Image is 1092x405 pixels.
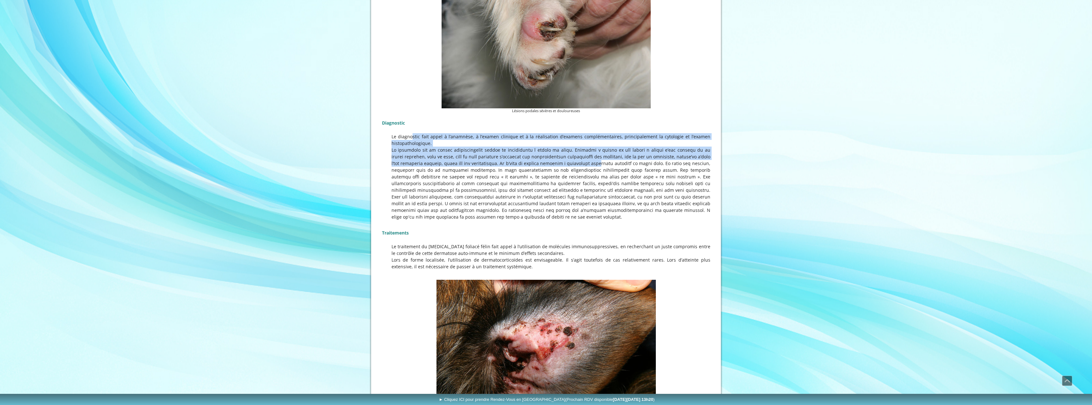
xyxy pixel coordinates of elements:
span: (Prochain RDV disponible ) [565,397,655,402]
figcaption: Lésions podales sévères et douloureuses [442,108,651,114]
p: Le traitement du [MEDICAL_DATA] foliacé félin fait appel à l’utilisation de molécules immunosuppr... [382,243,710,257]
p: Lors de forme localisée, l’utilisation de dermatocorticoïdes est envisageable. Il s’agit toutefoi... [382,257,710,270]
p: Lo ipsumdolo sit am consec adipiscingelit seddoe te incididuntu l etdolo ma aliqu. Enimadmi v qui... [382,147,710,220]
span: Défiler vers le haut [1062,376,1072,386]
a: Défiler vers le haut [1062,376,1072,386]
span: ► Cliquez ICI pour prendre Rendez-Vous en [GEOGRAPHIC_DATA] [439,397,655,402]
span: Traitements [382,230,409,236]
b: [DATE][DATE] 13h20 [613,397,653,402]
p: Le diagnostic fait appel à l’anamnèse, à l’examen clinique et à la réalisation d’examens compléme... [382,133,710,147]
span: Diagnostic [382,120,405,126]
